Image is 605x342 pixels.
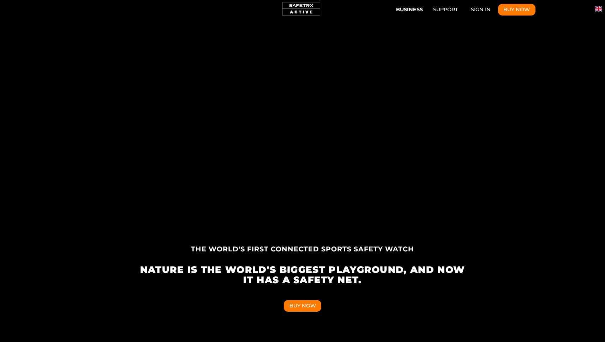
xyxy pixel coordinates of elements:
[498,4,535,16] button: Buy Now
[139,264,466,285] h1: NATURE IS THE WORLD'S BIGGEST PLAYGROUND, AND NOW IT HAS A SAFETY NET.
[465,4,496,16] a: Sign In
[428,4,463,16] a: Support
[394,3,425,14] button: Business
[595,5,602,12] img: en
[284,300,321,312] button: Buy Now
[139,245,466,253] h4: THE WORLD'S FIRST CONNECTED SPORTS SAFETY WATCH
[595,5,602,12] button: Change language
